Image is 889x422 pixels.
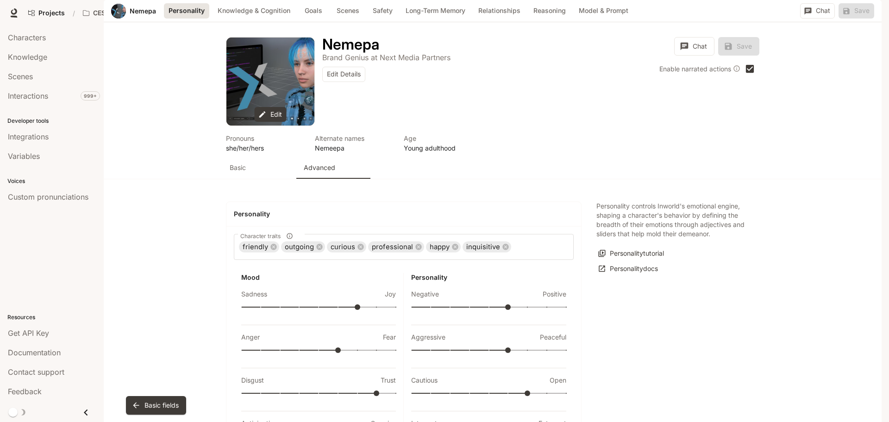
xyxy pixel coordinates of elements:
span: Projects [38,9,65,17]
p: Open [550,376,566,385]
p: Sadness [241,290,267,299]
button: All workspaces [79,4,152,22]
button: Open character avatar dialog [111,4,126,19]
button: Long-Term Memory [401,3,470,19]
div: inquisitive [463,241,511,252]
h4: Personality [234,209,574,219]
button: Open character details dialog [315,133,393,153]
button: Edit Details [322,67,365,82]
button: Model & Prompt [574,3,633,19]
div: curious [327,241,366,252]
button: Knowledge & Cognition [213,3,295,19]
h6: Mood [241,273,396,282]
span: friendly [239,242,272,252]
p: Joy [385,290,396,299]
p: Brand Genius at Next Media Partners [322,53,451,62]
p: Anger [241,333,260,342]
span: Character traits [240,232,281,240]
p: Fear [383,333,396,342]
div: / [69,8,79,18]
p: Cautious [411,376,438,385]
p: Negative [411,290,439,299]
a: Personalitydocs [596,261,660,277]
p: Peaceful [540,333,566,342]
p: she/her/hers [226,143,304,153]
p: Aggressive [411,333,445,342]
h6: Personality [411,273,566,282]
div: Avatar image [111,4,126,19]
button: Relationships [474,3,525,19]
button: Personality [164,3,209,19]
p: Positive [543,290,566,299]
span: happy [426,242,453,252]
button: Personalitytutorial [596,246,666,261]
button: Safety [368,3,397,19]
div: Avatar image [226,38,314,126]
button: Open character details dialog [226,133,304,153]
p: Nemeepa [315,143,393,153]
div: Enable narrated actions [659,64,740,74]
button: Open character details dialog [322,52,451,63]
p: Personality controls Inworld's emotional engine, shaping a character's behavior by defining the b... [596,202,745,239]
p: Trust [381,376,396,385]
div: outgoing [281,241,325,252]
p: Advanced [304,163,335,172]
a: Nemepa [130,8,156,14]
p: Age [404,133,482,143]
p: Pronouns [226,133,304,143]
p: CES AI Demos [93,9,138,17]
span: professional [368,242,417,252]
a: Go to projects [24,4,69,22]
button: Chat [674,37,714,56]
button: Open character avatar dialog [226,38,314,126]
p: Disgust [241,376,264,385]
p: Young adulthood [404,143,482,153]
h1: Nemepa [322,35,379,53]
button: Open character details dialog [322,37,379,52]
span: curious [327,242,359,252]
div: happy [426,241,461,252]
span: outgoing [281,242,318,252]
button: Scenes [332,3,364,19]
button: Basic fields [126,396,186,415]
button: Reasoning [529,3,570,19]
button: Chat [800,3,835,19]
div: friendly [239,241,279,252]
button: Character traits [283,230,296,242]
div: professional [368,241,424,252]
button: Edit [255,107,287,122]
span: inquisitive [463,242,504,252]
p: Alternate names [315,133,393,143]
p: Basic [230,163,246,172]
button: Open character details dialog [404,133,482,153]
button: Goals [299,3,328,19]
